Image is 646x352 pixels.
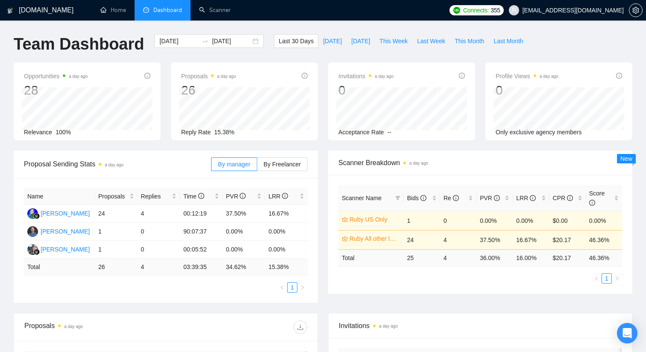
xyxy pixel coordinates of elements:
a: Ruby All other locations [349,234,399,243]
td: 4 [440,249,476,266]
span: Last Week [417,36,445,46]
span: download [294,324,307,331]
input: End date [212,36,251,46]
td: 24 [95,205,138,223]
time: a day ago [69,74,88,79]
div: Open Intercom Messenger [617,323,637,343]
span: New [620,155,632,162]
a: RR[PERSON_NAME] [27,210,90,216]
span: Opportunities [24,71,88,81]
span: Relevance [24,129,52,136]
button: left [277,282,287,293]
span: CPR [553,195,573,201]
img: logo [7,4,13,18]
button: Last Week [412,34,450,48]
span: swap-right [202,38,208,44]
span: PVR [226,193,246,200]
a: PM[PERSON_NAME] [27,228,90,234]
span: info-circle [567,195,573,201]
td: 4 [138,205,180,223]
td: 16.00 % [513,249,549,266]
div: Proposals [24,320,166,334]
span: filter [393,192,402,204]
th: Replies [138,188,180,205]
td: 16.67% [513,230,549,249]
a: Ruby US Only [349,215,399,224]
time: a day ago [379,324,398,328]
span: info-circle [616,73,622,79]
td: 90:07:37 [180,223,223,241]
button: [DATE] [318,34,346,48]
span: Only exclusive agency members [496,129,582,136]
span: Scanner Name [342,195,382,201]
span: Invitations [339,320,622,331]
span: info-circle [302,73,308,79]
div: 0 [496,82,558,98]
span: Proposals [181,71,236,81]
div: [PERSON_NAME] [41,209,90,218]
a: 1 [288,283,297,292]
span: Reply Rate [181,129,211,136]
div: 0 [338,82,393,98]
td: 26 [95,259,138,275]
span: [DATE] [323,36,342,46]
time: a day ago [540,74,558,79]
a: homeHome [100,6,126,14]
div: [PERSON_NAME] [41,245,90,254]
span: Re [443,195,459,201]
span: Dashboard [153,6,182,14]
td: 24 [404,230,440,249]
span: Time [183,193,204,200]
td: 25 [404,249,440,266]
span: left [594,276,599,281]
td: $0.00 [549,211,586,230]
td: 4 [440,230,476,249]
span: LRR [516,195,536,201]
span: Invitations [338,71,393,81]
td: 37.50% [223,205,265,223]
th: Proposals [95,188,138,205]
time: a day ago [105,163,123,167]
img: gigradar-bm.png [34,213,40,219]
button: [DATE] [346,34,375,48]
span: This Month [455,36,484,46]
span: By Freelancer [264,161,301,168]
td: Total [338,249,404,266]
span: filter [395,195,400,201]
span: By manager [218,161,250,168]
time: a day ago [64,324,83,329]
span: dashboard [143,7,149,13]
td: 46.36% [586,230,622,249]
td: 1 [95,241,138,259]
button: download [294,320,307,334]
span: Proposal Sending Stats [24,159,211,169]
td: 0.00% [586,211,622,230]
span: crown [342,216,348,222]
td: $ 20.17 [549,249,586,266]
span: Score [589,190,605,206]
td: 03:39:35 [180,259,223,275]
td: 0 [440,211,476,230]
span: 355 [490,6,500,15]
td: 4 [138,259,180,275]
span: right [300,285,305,290]
span: info-circle [144,73,150,79]
img: RR [27,208,38,219]
span: Scanner Breakdown [338,157,622,168]
span: to [202,38,208,44]
span: Profile Views [496,71,558,81]
button: right [612,273,622,284]
td: 0.00% [513,211,549,230]
button: Last Month [489,34,528,48]
td: 1 [95,223,138,241]
span: right [614,276,620,281]
span: Proposals [98,192,128,201]
span: info-circle [494,195,500,201]
span: info-circle [282,193,288,199]
li: 1 [602,273,612,284]
span: 15.38% [214,129,234,136]
td: 0 [138,223,180,241]
span: Last Month [493,36,523,46]
div: [PERSON_NAME] [41,227,90,236]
